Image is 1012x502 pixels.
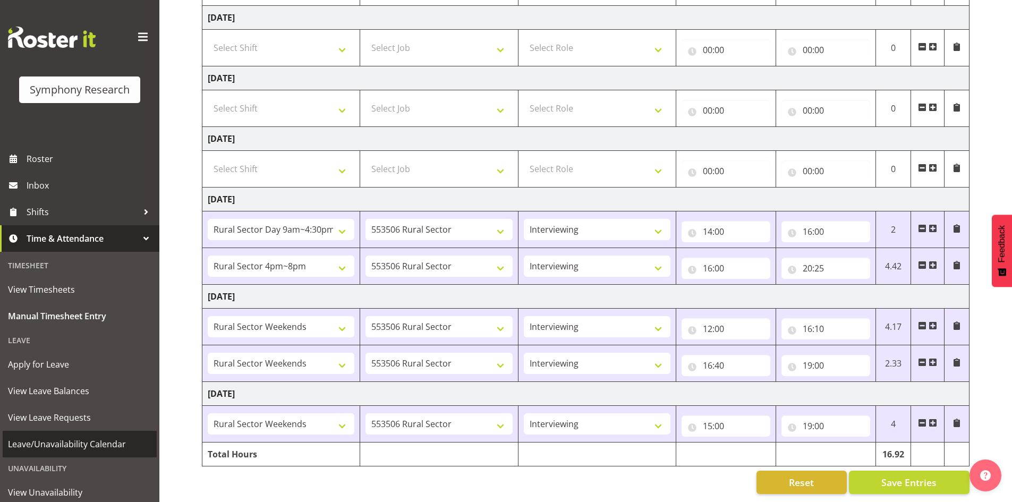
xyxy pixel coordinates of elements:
[781,221,870,242] input: Click to select...
[682,415,770,437] input: Click to select...
[202,443,360,466] td: Total Hours
[756,471,847,494] button: Reset
[992,215,1012,287] button: Feedback - Show survey
[875,30,911,66] td: 0
[202,285,970,309] td: [DATE]
[881,475,937,489] span: Save Entries
[3,254,157,276] div: Timesheet
[8,27,96,48] img: Rosterit website logo
[781,100,870,121] input: Click to select...
[8,356,151,372] span: Apply for Leave
[682,355,770,376] input: Click to select...
[3,457,157,479] div: Unavailability
[682,100,770,121] input: Click to select...
[682,221,770,242] input: Click to select...
[202,127,970,151] td: [DATE]
[30,82,130,98] div: Symphony Research
[875,443,911,466] td: 16.92
[875,309,911,345] td: 4.17
[8,436,151,452] span: Leave/Unavailability Calendar
[781,355,870,376] input: Click to select...
[202,66,970,90] td: [DATE]
[875,345,911,382] td: 2.33
[682,258,770,279] input: Click to select...
[3,276,157,303] a: View Timesheets
[27,177,154,193] span: Inbox
[3,303,157,329] a: Manual Timesheet Entry
[980,470,991,481] img: help-xxl-2.png
[781,318,870,339] input: Click to select...
[8,410,151,426] span: View Leave Requests
[875,406,911,443] td: 4
[875,248,911,285] td: 4.42
[3,431,157,457] a: Leave/Unavailability Calendar
[781,415,870,437] input: Click to select...
[875,90,911,127] td: 0
[849,471,970,494] button: Save Entries
[997,225,1007,262] span: Feedback
[202,188,970,211] td: [DATE]
[8,308,151,324] span: Manual Timesheet Entry
[682,318,770,339] input: Click to select...
[3,351,157,378] a: Apply for Leave
[789,475,814,489] span: Reset
[3,378,157,404] a: View Leave Balances
[8,484,151,500] span: View Unavailability
[682,160,770,182] input: Click to select...
[3,329,157,351] div: Leave
[682,39,770,61] input: Click to select...
[875,211,911,248] td: 2
[3,404,157,431] a: View Leave Requests
[875,151,911,188] td: 0
[781,39,870,61] input: Click to select...
[202,6,970,30] td: [DATE]
[202,382,970,406] td: [DATE]
[8,282,151,297] span: View Timesheets
[8,383,151,399] span: View Leave Balances
[781,160,870,182] input: Click to select...
[27,204,138,220] span: Shifts
[27,151,154,167] span: Roster
[27,231,138,246] span: Time & Attendance
[781,258,870,279] input: Click to select...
